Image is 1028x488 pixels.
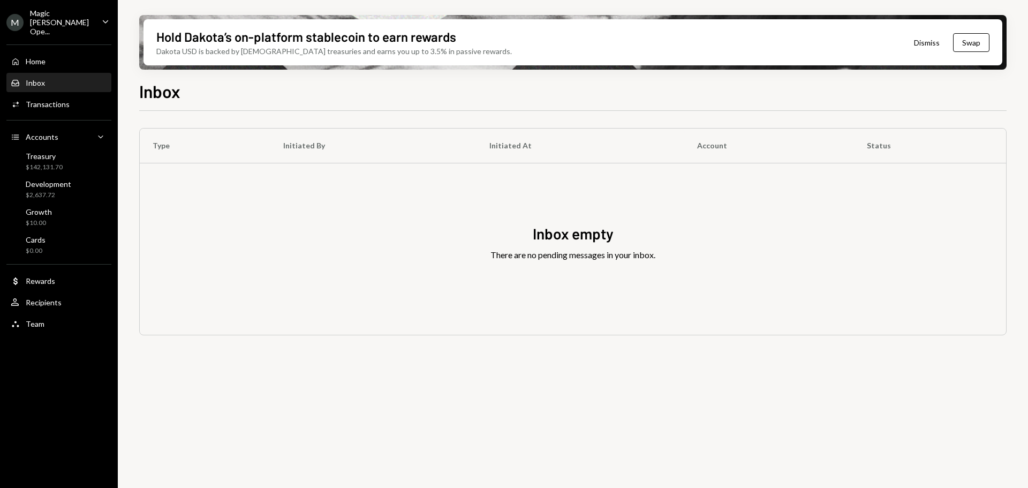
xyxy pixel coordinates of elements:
[156,46,512,57] div: Dakota USD is backed by [DEMOGRAPHIC_DATA] treasuries and earns you up to 3.5% in passive rewards.
[26,276,55,286] div: Rewards
[26,191,71,200] div: $2,637.72
[26,100,70,109] div: Transactions
[26,163,63,172] div: $142,131.70
[140,129,270,163] th: Type
[6,148,111,174] a: Treasury$142,131.70
[26,57,46,66] div: Home
[533,223,614,244] div: Inbox empty
[26,219,52,228] div: $10.00
[26,246,46,256] div: $0.00
[26,78,45,87] div: Inbox
[6,94,111,114] a: Transactions
[6,51,111,71] a: Home
[6,271,111,290] a: Rewards
[6,292,111,312] a: Recipients
[6,232,111,258] a: Cards$0.00
[6,204,111,230] a: Growth$10.00
[6,14,24,31] div: M
[684,129,854,163] th: Account
[6,127,111,146] a: Accounts
[901,30,953,55] button: Dismiss
[26,235,46,244] div: Cards
[477,129,684,163] th: Initiated At
[26,207,52,216] div: Growth
[156,28,456,46] div: Hold Dakota’s on-platform stablecoin to earn rewards
[854,129,1006,163] th: Status
[26,132,58,141] div: Accounts
[6,176,111,202] a: Development$2,637.72
[270,129,477,163] th: Initiated By
[6,73,111,92] a: Inbox
[139,80,180,102] h1: Inbox
[953,33,989,52] button: Swap
[6,314,111,333] a: Team
[490,249,655,261] div: There are no pending messages in your inbox.
[26,298,62,307] div: Recipients
[30,9,93,36] div: Magic [PERSON_NAME] Ope...
[26,319,44,328] div: Team
[26,179,71,189] div: Development
[26,152,63,161] div: Treasury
